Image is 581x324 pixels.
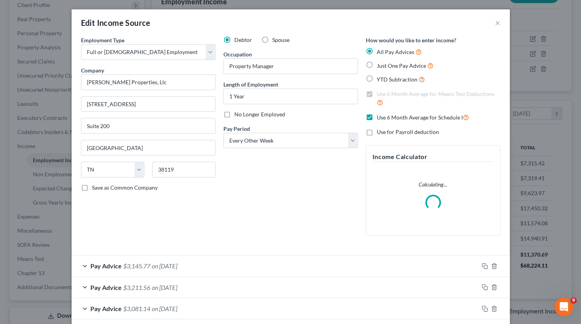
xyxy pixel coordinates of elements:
span: Just One Pay Advice [377,62,426,69]
input: Search company by name... [81,74,216,90]
input: ex: 2 years [224,89,358,104]
button: × [495,18,500,27]
iframe: Intercom live chat [554,297,573,316]
span: Debtor [234,36,252,43]
span: 9 [570,297,577,304]
input: Enter address... [81,97,215,112]
span: YTD Subtraction [377,76,417,83]
div: Edit Income Source [81,17,151,28]
span: on [DATE] [152,262,177,270]
span: Pay Advice [90,262,122,270]
input: Enter zip... [152,162,216,177]
label: How would you like to enter income? [366,36,456,44]
label: Length of Employment [223,80,278,89]
span: on [DATE] [152,305,177,312]
span: on [DATE] [152,284,177,291]
span: $3,081.14 [123,305,150,312]
span: Company [81,67,104,74]
span: Use 6 Month Average for Means Test Deductions [377,91,495,97]
h5: Income Calculator [372,152,494,162]
span: Pay Advice [90,284,122,291]
span: Use for Payroll deduction [377,129,439,135]
input: -- [224,59,358,74]
span: $3,211.56 [123,284,150,291]
input: Unit, Suite, etc... [81,118,215,133]
input: Enter city... [81,140,215,155]
span: Use 6 Month Average for Schedule I [377,114,463,121]
span: Save as Common Company [92,184,158,191]
span: Spouse [272,36,290,43]
label: Occupation [223,50,252,58]
p: Calculating... [372,181,494,188]
span: Employment Type [81,37,124,43]
span: Pay Advice [90,305,122,312]
span: $3,145.77 [123,262,150,270]
span: Pay Period [223,125,250,132]
span: No Longer Employed [234,111,285,118]
span: All Pay Advices [377,49,414,55]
